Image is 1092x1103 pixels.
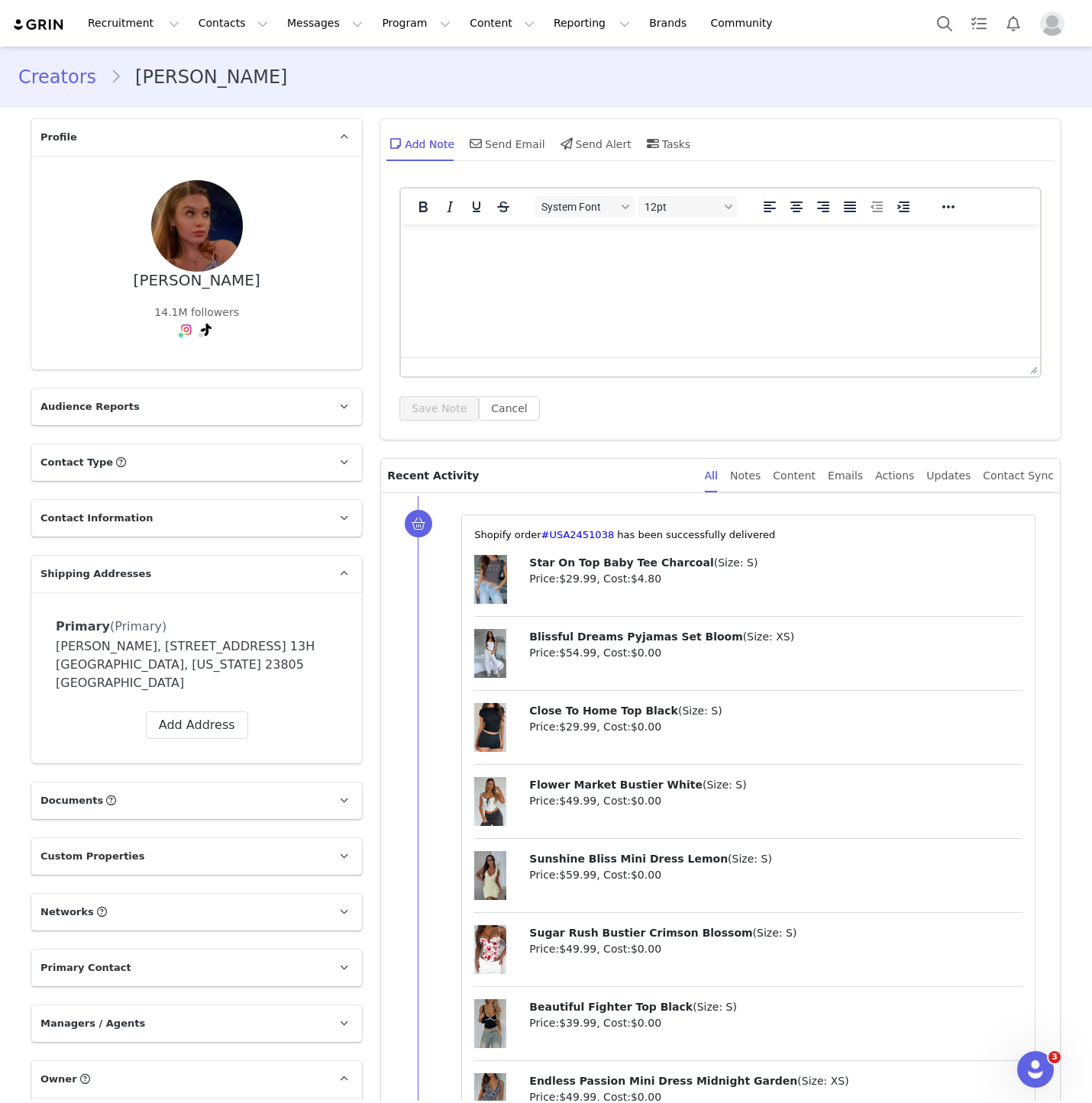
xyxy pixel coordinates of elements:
button: Recruitment [79,6,189,40]
span: $4.80 [631,572,661,585]
div: Tasks [644,125,691,162]
span: Size: S [682,705,718,717]
p: ( ) [529,703,1023,719]
img: instagram.svg [180,324,192,336]
span: $0.00 [631,795,661,807]
p: Price: , Cost: [529,719,1023,735]
span: Audience Reports [40,399,140,414]
div: [PERSON_NAME] [134,272,260,289]
span: Size: S [706,779,742,791]
iframe: Rich Text Area [401,224,1040,357]
div: 14.1M followers [154,305,239,321]
p: Price: , Cost: [529,867,1023,883]
span: 12pt [645,201,719,213]
span: $0.00 [631,647,661,659]
span: $29.99 [559,721,596,733]
button: Reporting [544,6,639,40]
button: Cancel [479,396,539,421]
span: Size: S [697,1001,733,1013]
span: Beautiful Fighter Top Black [529,1001,693,1013]
a: [URL][DOMAIN_NAME] [146,67,259,79]
span: Endless Passion Mini Dress Midnight Garden [529,1075,797,1087]
span: Contact Type [40,455,113,470]
span: Owner [40,1072,77,1087]
span: ⁨Shopify⁩ order⁨ ⁩ has been successfully delivered [474,529,775,540]
p: Price: , Cost: [529,793,1023,809]
button: Strikethrough [490,196,516,218]
button: Fonts [535,196,635,218]
p: ( ) [529,999,1023,1015]
button: Align left [757,196,783,218]
button: Add Address [146,711,248,739]
a: #USA2451038 [541,529,614,540]
p: Price: , Cost: [529,571,1023,587]
div: Press the Up and Down arrow keys to resize the editor. [1024,358,1040,376]
span: Primary Contact [40,960,131,976]
span: Managers / Agents [40,1016,145,1031]
div: Contact Sync [983,459,1054,493]
span: $29.99 [559,572,596,585]
div: All [705,459,718,493]
p: ( ) [529,777,1023,793]
span: $0.00 [631,1017,661,1029]
div: Updates [926,459,971,493]
a: Tasks [962,6,996,40]
a: Brands [640,6,700,40]
button: Italic [437,196,463,218]
button: Underline [464,196,489,218]
img: grin logo [12,18,66,32]
div: Add Note [386,125,454,162]
img: 7f8e0465-632a-4f2c-94c2-93e5ab4d7164.jpg [151,180,243,272]
div: Emails [828,459,863,493]
p: ( ) [529,629,1023,645]
p: ( ) [529,925,1023,941]
span: $0.00 [631,721,661,733]
button: Bold [410,196,436,218]
button: Justify [837,196,863,218]
p: Price: , Cost: [529,941,1023,957]
button: Profile [1031,11,1080,36]
button: Content [460,6,544,40]
p: Price: , Cost: [529,1015,1023,1031]
button: Contacts [189,6,277,40]
span: (Primary) [110,619,166,634]
p: Recent Activity [387,459,692,492]
button: Align right [810,196,836,218]
button: Align center [783,196,809,218]
button: Program [373,6,460,40]
span: 3 [1048,1051,1061,1063]
span: $59.99 [559,869,596,881]
span: Size: S [718,556,754,569]
button: Font sizes [638,196,738,218]
div: Actions [875,459,914,493]
body: Hey [PERSON_NAME], You have been accepted into the "White Fox TikTok Gifted Collaboration" sponso... [6,6,520,127]
span: Sunshine Bliss Mini Dress Lemon [529,853,728,865]
div: Notes [730,459,761,493]
img: placeholder-profile.jpg [1040,11,1065,36]
span: Size: S [757,927,793,939]
p: ( ) [529,851,1023,867]
button: Decrease indent [864,196,890,218]
span: Size: XS [747,631,790,643]
span: Close To Home Top Black [529,705,678,717]
span: System Font [541,201,616,213]
a: Creators [18,63,110,91]
span: Size: S [732,853,768,865]
span: Flower Market Bustier White [529,779,703,791]
span: Networks [40,905,94,920]
span: Custom Properties [40,849,144,864]
span: Sugar Rush Bustier Crimson Blossom [529,927,752,939]
div: Content [773,459,816,493]
button: Reveal or hide additional toolbar items [935,196,961,218]
div: Send Alert [557,125,632,162]
button: Messages [278,6,372,40]
button: Save Note [399,396,479,421]
span: Size: XS [802,1075,845,1087]
a: Community [702,6,789,40]
span: $0.00 [631,1091,661,1103]
span: Star On Top Baby Tee Charcoal [529,556,713,569]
